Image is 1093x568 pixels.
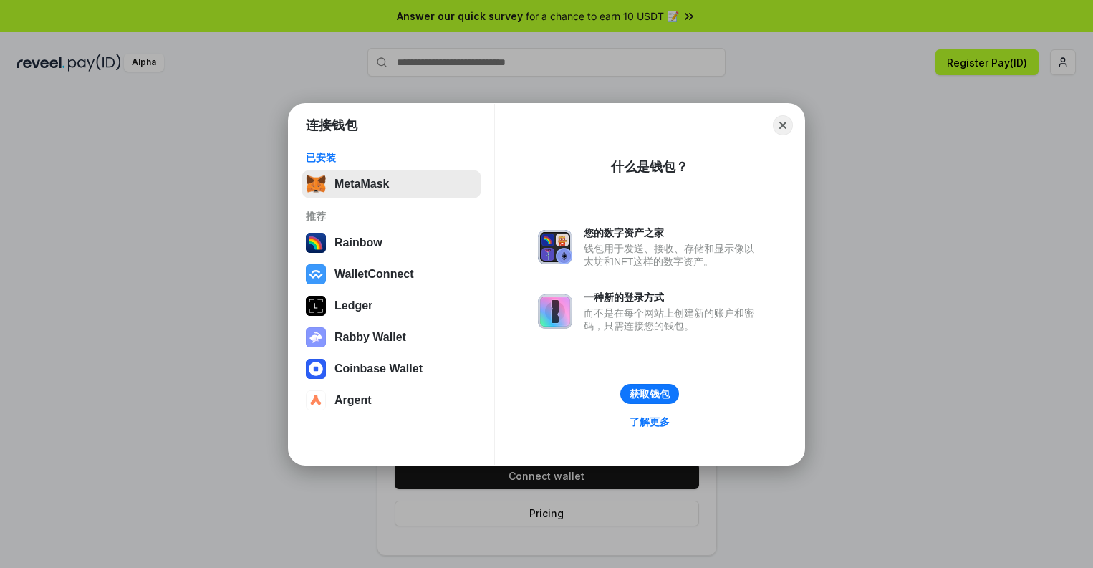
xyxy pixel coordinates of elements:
button: Argent [302,386,481,415]
img: svg+xml,%3Csvg%20fill%3D%22none%22%20height%3D%2233%22%20viewBox%3D%220%200%2035%2033%22%20width%... [306,174,326,194]
button: 获取钱包 [620,384,679,404]
img: svg+xml,%3Csvg%20width%3D%2228%22%20height%3D%2228%22%20viewBox%3D%220%200%2028%2028%22%20fill%3D... [306,390,326,410]
img: svg+xml,%3Csvg%20width%3D%2228%22%20height%3D%2228%22%20viewBox%3D%220%200%2028%2028%22%20fill%3D... [306,359,326,379]
img: svg+xml,%3Csvg%20xmlns%3D%22http%3A%2F%2Fwww.w3.org%2F2000%2Fsvg%22%20fill%3D%22none%22%20viewBox... [306,327,326,347]
a: 了解更多 [621,413,678,431]
img: svg+xml,%3Csvg%20xmlns%3D%22http%3A%2F%2Fwww.w3.org%2F2000%2Fsvg%22%20fill%3D%22none%22%20viewBox... [538,230,572,264]
img: svg+xml,%3Csvg%20xmlns%3D%22http%3A%2F%2Fwww.w3.org%2F2000%2Fsvg%22%20width%3D%2228%22%20height%3... [306,296,326,316]
div: 推荐 [306,210,477,223]
button: Coinbase Wallet [302,355,481,383]
div: 一种新的登录方式 [584,291,761,304]
button: WalletConnect [302,260,481,289]
div: Rabby Wallet [334,331,406,344]
div: Rainbow [334,236,382,249]
div: 了解更多 [630,415,670,428]
button: Rabby Wallet [302,323,481,352]
div: 什么是钱包？ [611,158,688,175]
button: Rainbow [302,228,481,257]
button: Close [773,115,793,135]
button: MetaMask [302,170,481,198]
img: svg+xml,%3Csvg%20width%3D%2228%22%20height%3D%2228%22%20viewBox%3D%220%200%2028%2028%22%20fill%3D... [306,264,326,284]
div: 您的数字资产之家 [584,226,761,239]
div: 而不是在每个网站上创建新的账户和密码，只需连接您的钱包。 [584,307,761,332]
div: WalletConnect [334,268,414,281]
h1: 连接钱包 [306,117,357,134]
div: MetaMask [334,178,389,191]
div: Ledger [334,299,372,312]
div: Argent [334,394,372,407]
div: Coinbase Wallet [334,362,423,375]
div: 钱包用于发送、接收、存储和显示像以太坊和NFT这样的数字资产。 [584,242,761,268]
img: svg+xml,%3Csvg%20xmlns%3D%22http%3A%2F%2Fwww.w3.org%2F2000%2Fsvg%22%20fill%3D%22none%22%20viewBox... [538,294,572,329]
div: 获取钱包 [630,388,670,400]
button: Ledger [302,292,481,320]
img: svg+xml,%3Csvg%20width%3D%22120%22%20height%3D%22120%22%20viewBox%3D%220%200%20120%20120%22%20fil... [306,233,326,253]
div: 已安装 [306,151,477,164]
